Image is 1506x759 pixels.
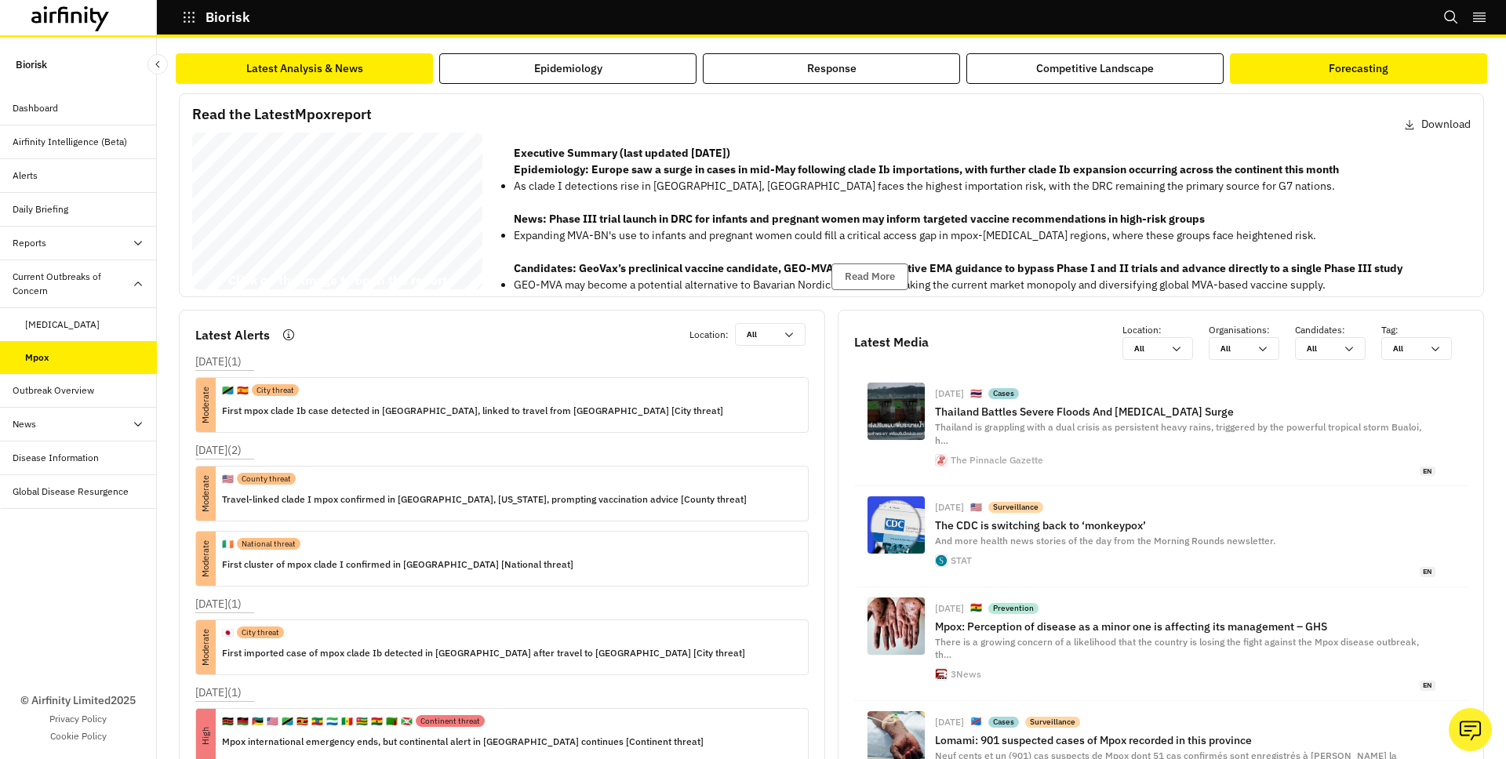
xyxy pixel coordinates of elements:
[1420,567,1435,577] span: en
[1295,323,1381,337] p: Candidates :
[311,714,323,728] p: 🇪🇹
[1443,4,1459,31] button: Search
[13,383,94,398] div: Outbreak Overview
[13,270,132,298] div: Current Outbreaks of Concern
[199,170,302,188] span: Mpox Report
[970,501,982,514] p: 🇺🇸
[179,726,233,746] p: High
[237,714,249,728] p: 🇲🇼
[1420,681,1435,691] span: en
[970,715,982,728] p: 🇨🇩
[341,714,353,728] p: 🇸🇳
[514,212,1205,226] strong: News: Phase III trial launch in DRC for infants and pregnant women may inform targeted vaccine re...
[195,596,242,612] p: [DATE] ( 1 )
[514,162,1339,176] strong: Epidemiology: Europe saw a surge in cases in mid-May following clade Ib importations, with furthe...
[868,383,925,440] img: tpg%2Fsources%2Fbf982583-dddd-4ba5-aca3-5577da09871e.jpeg
[25,350,49,365] div: Mpox
[195,442,242,459] p: [DATE] ( 2 )
[936,669,947,680] img: favicon.ico
[20,692,136,709] p: © Airfinity Limited 2025
[13,135,127,149] div: Airfinity Intelligence (Beta)
[179,549,233,568] p: Moderate
[935,389,964,398] div: [DATE]
[993,388,1014,399] p: Cases
[401,714,413,728] p: 🇧🇮
[326,714,338,728] p: 🇸🇱
[514,261,1402,275] strong: Candidates: GeoVax’s preclinical vaccine candidate, GEO-MVA, receives positive EMA guidance to by...
[50,729,107,743] a: Cookie Policy
[16,50,47,79] p: Biorisk
[1381,323,1468,337] p: Tag :
[807,60,857,77] div: Response
[935,636,1419,661] span: There is a growing concern of a likelihood that the country is losing the fight against the Mpox ...
[179,484,233,503] p: Moderate
[246,60,363,77] div: Latest Analysis & News
[229,150,415,281] span: This Airfinity report is intended to be used by [PERSON_NAME] at null exclusively. Not for reprod...
[689,328,729,342] p: Location :
[993,603,1034,614] p: Prevention
[1329,60,1388,77] div: Forecasting
[936,555,947,566] img: cropped-STAT-Favicon-Round-270x270.png
[222,714,234,728] p: 🇰🇪
[935,620,1435,633] p: Mpox: Perception of disease as a minor one is affecting its management – GHS
[951,456,1043,465] div: The Pinnacle Gazette
[935,717,964,727] div: [DATE]
[854,332,929,351] p: Latest Media
[13,169,38,183] div: Alerts
[514,146,726,160] strong: Executive Summary (last updated [DATE]
[13,101,58,115] div: Dashboard
[219,288,239,290] span: Private & Co nfidential
[25,318,100,332] div: [MEDICAL_DATA]
[1122,323,1209,337] p: Location :
[854,372,1468,486] a: [DATE]🇹🇭CasesThailand Battles Severe Floods And [MEDICAL_DATA] SurgeThailand is grappling with a ...
[13,485,129,499] div: Global Disease Resurgence
[935,405,1435,418] p: Thailand Battles Severe Floods And [MEDICAL_DATA] Surge
[356,714,368,728] p: 🇹🇬
[222,383,234,398] p: 🇹🇿
[195,685,242,701] p: [DATE] ( 1 )
[13,202,68,216] div: Daily Briefing
[514,277,1402,293] p: GEO-MVA may become a potential alternative to Bavarian Nordic’s MVA-BN, breaking the current mark...
[237,383,249,398] p: 🇪🇸
[1420,467,1435,477] span: en
[514,227,1402,244] p: Expanding MVA-BN's use to infants and pregnant women could fill a critical access gap in mpox-[ME...
[868,597,925,655] img: Mpox-lesions-on-hands.webp
[252,714,264,728] p: 🇲🇿
[49,712,107,726] a: Privacy Policy
[13,417,36,431] div: News
[1449,708,1492,751] button: Ask our analysts
[935,535,1275,547] span: And more health news stories of the day from the Morning Rounds newsletter.
[386,714,398,728] p: 🇿🇲
[13,451,99,465] div: Disease Information
[514,178,1402,194] p: As clade I detections rise in [GEOGRAPHIC_DATA], [GEOGRAPHIC_DATA] faces the highest importation ...
[296,714,308,728] p: 🇺🇬
[179,637,233,657] p: Moderate
[242,473,291,485] p: County threat
[935,503,964,512] div: [DATE]
[970,601,982,615] p: 🇬🇭
[206,10,250,24] p: Biorisk
[970,387,982,401] p: 🇹🇭
[222,645,745,662] p: First imported case of mpox clade Ib detected in [GEOGRAPHIC_DATA] after travel to [GEOGRAPHIC_DA...
[1036,60,1154,77] div: Competitive Landscape
[282,714,293,728] p: 🇹🇿
[256,384,294,396] p: City threat
[217,288,218,290] span: –
[935,421,1421,446] span: Thailand is grappling with a dual crisis as persistent heavy rains, triggered by the powerful tro...
[147,54,168,74] button: Close Sidebar
[1209,323,1295,337] p: Organisations :
[935,519,1435,532] p: The CDC is switching back to ‘monkeypox’
[831,263,908,290] button: Read More
[222,491,747,508] p: Travel-linked clade I mpox confirmed in [GEOGRAPHIC_DATA], [US_STATE], prompting vaccination advi...
[222,472,234,486] p: 🇺🇸
[420,715,480,727] p: Continent threat
[195,354,242,370] p: [DATE] ( 1 )
[202,288,216,290] span: © 2025 Airfinity
[242,626,279,638] p: City threat
[993,717,1014,728] p: Cases
[222,733,704,750] p: Mpox international emergency ends, but continental alert in [GEOGRAPHIC_DATA] continues [Continen...
[222,626,234,640] p: 🇯🇵
[371,714,383,728] p: 🇬🇭
[182,4,250,31] button: Biorisk
[854,486,1468,586] a: [DATE]🇺🇸SurveillanceThe CDC is switching back to ‘monkeypox’And more health news stories of the d...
